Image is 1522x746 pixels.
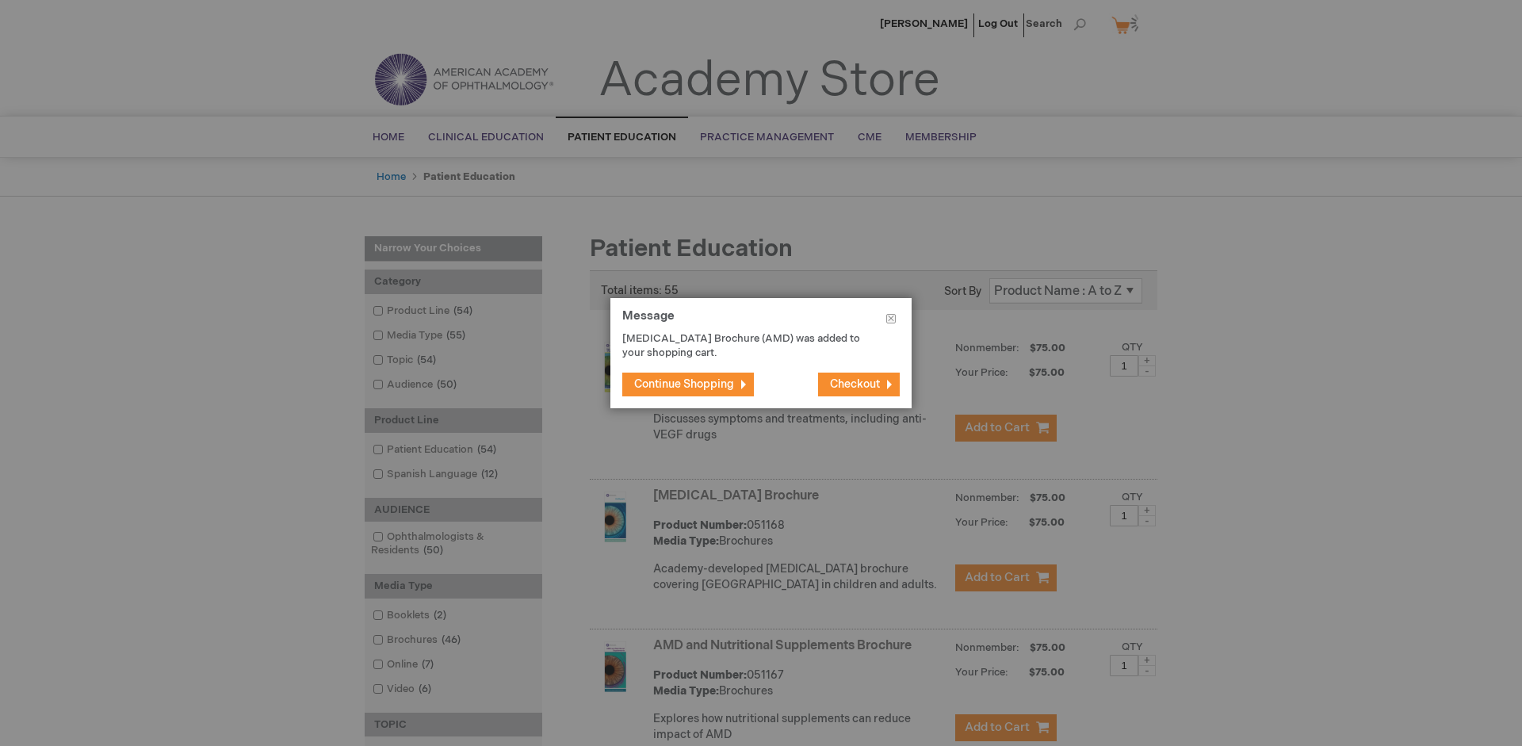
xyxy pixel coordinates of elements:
[818,373,900,396] button: Checkout
[622,310,900,331] h1: Message
[622,373,754,396] button: Continue Shopping
[830,377,880,391] span: Checkout
[634,377,734,391] span: Continue Shopping
[622,331,876,361] p: [MEDICAL_DATA] Brochure (AMD) was added to your shopping cart.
